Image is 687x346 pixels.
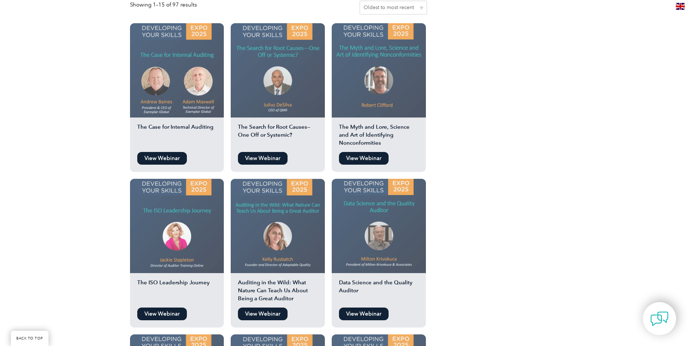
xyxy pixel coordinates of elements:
[650,310,669,328] img: contact-chat.png
[231,123,325,148] h2: The Search for Root Causes—One Off or Systemic?
[332,23,426,148] a: The Myth and Lore, Science and Art of Identifying Nonconformities
[130,123,224,148] h2: The Case for Internal Auditing
[231,279,325,304] h2: Auditing in the Wild: What Nature Can Teach Us About Being a Great Auditor
[231,179,325,273] img: Kelly
[137,152,187,165] a: View Webinar
[130,279,224,304] h2: The ISO Leadership Journey
[360,1,427,15] select: Shop order
[130,1,197,9] p: Showing 1–15 of 97 results
[130,179,224,304] a: The ISO Leadership Journey
[332,23,426,118] img: The Myth and Lore, Science and Art of Identifying Nonconformities
[332,179,426,304] a: Data Science and the Quality Auditor
[332,179,426,273] img: milton
[339,308,389,320] a: View Webinar
[339,152,389,165] a: View Webinar
[238,152,288,165] a: View Webinar
[130,23,224,148] a: The Case for Internal Auditing
[231,23,325,118] img: Julius DeSilva
[130,179,224,273] img: Jackie
[137,308,187,320] a: View Webinar
[332,279,426,304] h2: Data Science and the Quality Auditor
[11,331,49,346] a: BACK TO TOP
[231,179,325,304] a: Auditing in the Wild: What Nature Can Teach Us About Being a Great Auditor
[238,308,288,320] a: View Webinar
[332,123,426,148] h2: The Myth and Lore, Science and Art of Identifying Nonconformities
[130,23,224,118] img: The Case for Internal Auditing
[676,3,685,10] img: en
[231,23,325,148] a: The Search for Root Causes—One Off or Systemic?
